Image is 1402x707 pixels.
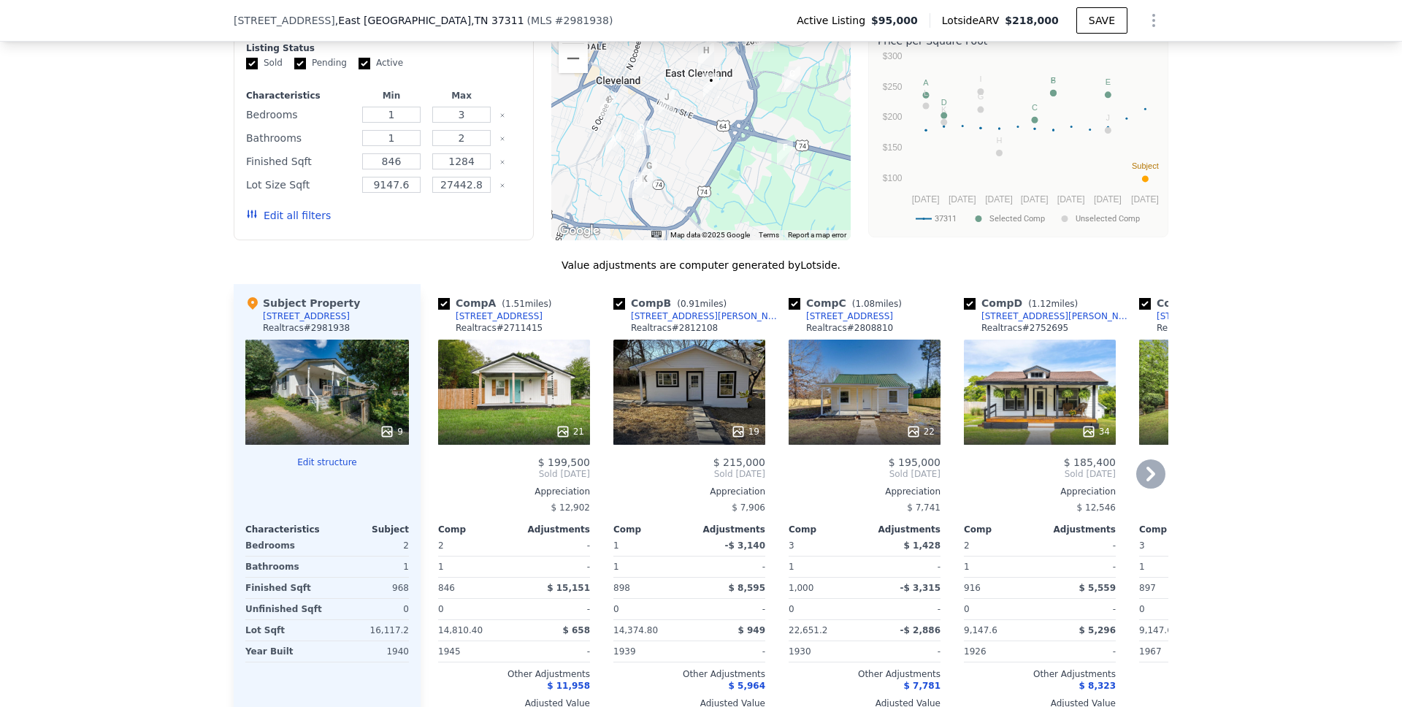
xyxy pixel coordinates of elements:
[438,604,444,614] span: 0
[867,599,941,619] div: -
[789,641,862,662] div: 1930
[964,296,1084,310] div: Comp D
[900,625,941,635] span: -$ 2,886
[456,322,543,334] div: Realtracs # 2711415
[985,194,1013,205] text: [DATE]
[245,599,324,619] div: Unfinished Sqft
[789,486,941,497] div: Appreciation
[246,151,353,172] div: Finished Sqft
[964,604,970,614] span: 0
[789,583,813,593] span: 1,000
[789,540,794,551] span: 3
[245,524,327,535] div: Characteristics
[713,456,765,468] span: $ 215,000
[1131,194,1159,205] text: [DATE]
[900,583,941,593] span: -$ 3,315
[335,13,524,28] span: , East [GEOGRAPHIC_DATA]
[1157,310,1309,322] div: [STREET_ADDRESS][PERSON_NAME]
[867,641,941,662] div: -
[732,502,765,513] span: $ 7,906
[547,681,590,691] span: $ 11,958
[846,299,908,309] span: ( miles)
[246,42,521,54] div: Listing Status
[729,583,765,593] span: $ 8,595
[380,424,403,439] div: 9
[729,681,765,691] span: $ 5,964
[698,43,714,68] div: 980 15th St NE
[806,310,893,322] div: [STREET_ADDRESS]
[689,524,765,535] div: Adjustments
[1021,194,1049,205] text: [DATE]
[789,524,865,535] div: Comp
[725,540,765,551] span: -$ 3,140
[634,121,650,145] div: 1175 Hardwick St SE
[789,310,893,322] a: [STREET_ADDRESS]
[671,299,732,309] span: ( miles)
[613,468,765,480] span: Sold [DATE]
[245,641,324,662] div: Year Built
[1139,583,1156,593] span: 897
[964,668,1116,680] div: Other Adjustments
[438,625,483,635] span: 14,810.40
[1032,299,1051,309] span: 1.12
[1076,214,1140,223] text: Unselected Comp
[234,258,1168,272] div: Value adjustments are computer generated by Lotside .
[562,625,590,635] span: $ 658
[1076,7,1127,34] button: SAVE
[1043,557,1116,577] div: -
[263,310,350,322] div: [STREET_ADDRESS]
[964,524,1040,535] div: Comp
[438,524,514,535] div: Comp
[964,540,970,551] span: 2
[904,540,941,551] span: $ 1,428
[438,296,557,310] div: Comp A
[499,136,505,142] button: Clear
[883,51,903,61] text: $300
[246,57,283,69] label: Sold
[438,486,590,497] div: Appreciation
[263,322,350,334] div: Realtracs # 2981938
[1079,681,1116,691] span: $ 8,323
[245,578,324,598] div: Finished Sqft
[505,299,525,309] span: 1.51
[538,456,590,468] span: $ 199,500
[806,322,893,334] div: Realtracs # 2808810
[964,641,1037,662] div: 1926
[924,88,928,97] text: L
[438,583,455,593] span: 846
[659,90,675,115] div: 221 East St SE
[245,456,409,468] button: Edit structure
[1077,502,1116,513] span: $ 12,546
[1022,299,1084,309] span: ( miles)
[979,74,981,83] text: I
[613,557,686,577] div: 1
[1064,456,1116,468] span: $ 185,400
[1079,625,1116,635] span: $ 5,296
[907,502,941,513] span: $ 7,741
[1139,296,1257,310] div: Comp E
[1139,497,1291,518] div: -
[964,625,997,635] span: 9,147.6
[1139,668,1291,680] div: Other Adjustments
[613,641,686,662] div: 1939
[935,214,957,223] text: 37311
[1081,424,1110,439] div: 34
[1005,15,1059,26] span: $218,000
[294,58,306,69] input: Pending
[964,583,981,593] span: 916
[531,15,552,26] span: MLS
[789,468,941,480] span: Sold [DATE]
[245,620,324,641] div: Lot Sqft
[942,13,1005,28] span: Lotside ARV
[923,78,929,87] text: A
[613,540,619,551] span: 1
[499,183,505,188] button: Clear
[613,604,619,614] span: 0
[964,468,1116,480] span: Sold [DATE]
[692,599,765,619] div: -
[871,13,918,28] span: $95,000
[330,599,409,619] div: 0
[878,51,1159,234] svg: A chart.
[1043,599,1116,619] div: -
